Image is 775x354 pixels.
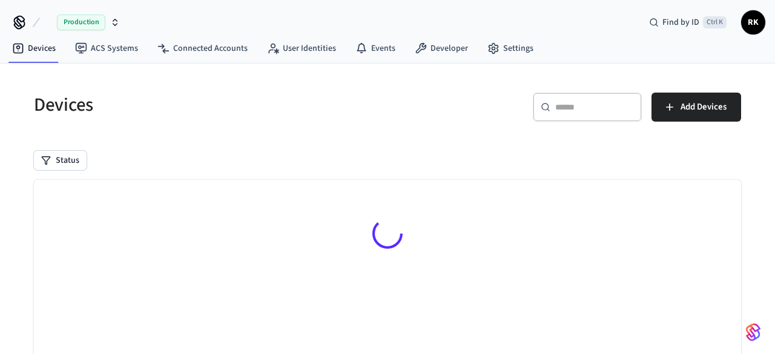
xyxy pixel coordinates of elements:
button: Status [34,151,87,170]
button: RK [741,10,765,34]
a: ACS Systems [65,38,148,59]
a: Events [346,38,405,59]
span: Production [57,15,105,30]
a: Settings [478,38,543,59]
span: Add Devices [681,99,727,115]
span: Ctrl K [703,16,727,28]
div: Find by IDCtrl K [639,11,736,33]
a: Connected Accounts [148,38,257,59]
a: Developer [405,38,478,59]
h5: Devices [34,93,380,117]
img: SeamLogoGradient.69752ec5.svg [746,323,760,342]
button: Add Devices [651,93,741,122]
a: User Identities [257,38,346,59]
span: RK [742,11,764,33]
a: Devices [2,38,65,59]
span: Find by ID [662,16,699,28]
